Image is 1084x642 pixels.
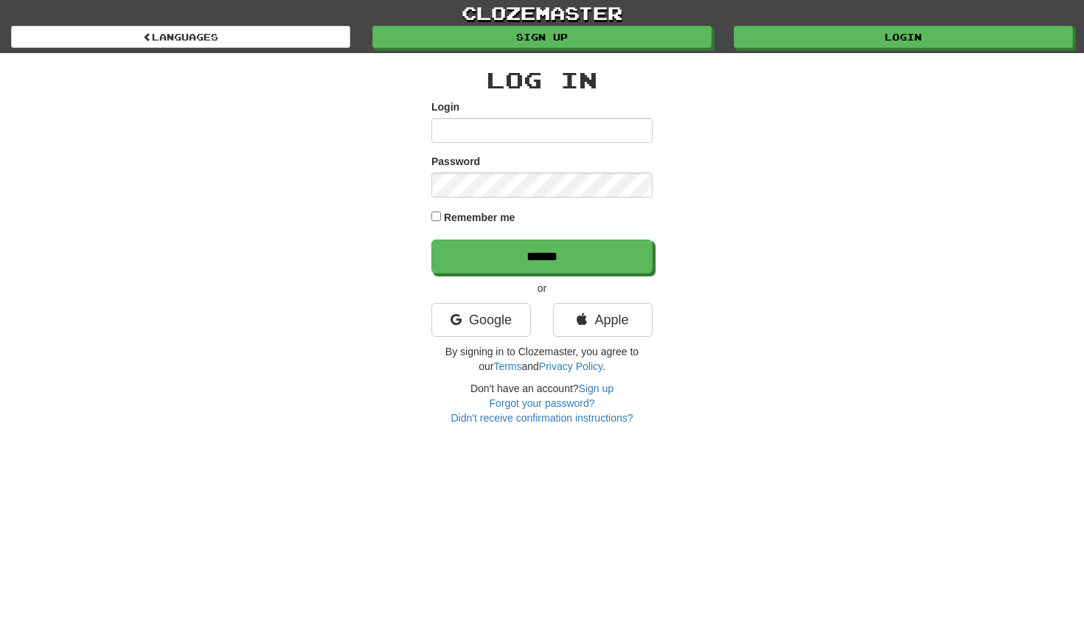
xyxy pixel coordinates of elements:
label: Password [431,154,480,169]
a: Login [734,26,1073,48]
a: Apple [553,303,653,337]
a: Didn't receive confirmation instructions? [451,412,633,424]
a: Forgot your password? [489,397,594,409]
a: Google [431,303,531,337]
a: Sign up [372,26,712,48]
a: Sign up [579,383,614,394]
p: By signing in to Clozemaster, you agree to our and . [431,344,653,374]
label: Login [431,100,459,114]
p: or [431,281,653,296]
a: Languages [11,26,350,48]
div: Don't have an account? [431,381,653,425]
a: Privacy Policy [539,360,602,372]
h2: Log In [431,68,653,92]
a: Terms [493,360,521,372]
label: Remember me [444,210,515,225]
